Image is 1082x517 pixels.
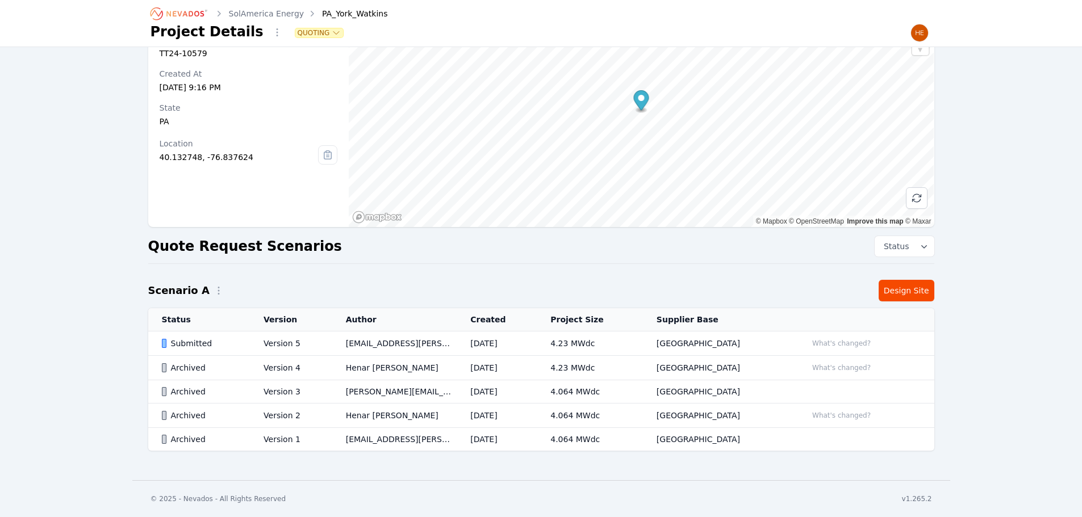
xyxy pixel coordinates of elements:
[162,410,245,421] div: Archived
[905,217,931,225] a: Maxar
[162,362,245,373] div: Archived
[332,331,457,356] td: [EMAIL_ADDRESS][PERSON_NAME][DOMAIN_NAME]
[847,217,903,225] a: Improve this map
[643,403,793,428] td: [GEOGRAPHIC_DATA]
[537,428,643,451] td: 4.064 MWdc
[148,428,934,451] tr: ArchivedVersion 1[EMAIL_ADDRESS][PERSON_NAME][DOMAIN_NAME][DATE]4.064 MWdc[GEOGRAPHIC_DATA]
[457,331,537,356] td: [DATE]
[912,39,929,55] span: Reset bearing to north
[250,428,332,451] td: Version 1
[160,82,338,93] div: [DATE] 9:16 PM
[643,356,793,380] td: [GEOGRAPHIC_DATA]
[807,409,876,422] button: What's changed?
[148,308,250,331] th: Status
[807,362,876,374] button: What's changed?
[457,428,537,451] td: [DATE]
[756,217,787,225] a: Mapbox
[148,237,342,255] h2: Quote Request Scenarios
[807,337,876,350] button: What's changed?
[160,152,319,163] div: 40.132748, -76.837624
[250,403,332,428] td: Version 2
[148,380,934,403] tr: ArchivedVersion 3[PERSON_NAME][EMAIL_ADDRESS][DOMAIN_NAME][DATE]4.064 MWdc[GEOGRAPHIC_DATA]
[332,428,457,451] td: [EMAIL_ADDRESS][PERSON_NAME][DOMAIN_NAME]
[148,356,934,380] tr: ArchivedVersion 4Henar [PERSON_NAME][DATE]4.23 MWdc[GEOGRAPHIC_DATA]What's changed?
[151,494,286,503] div: © 2025 - Nevados - All Rights Reserved
[148,283,210,299] h2: Scenario A
[352,211,402,224] a: Mapbox homepage
[332,308,457,331] th: Author
[789,217,844,225] a: OpenStreetMap
[537,356,643,380] td: 4.23 MWdc
[250,308,332,331] th: Version
[643,308,793,331] th: Supplier Base
[151,5,388,23] nav: Breadcrumb
[537,380,643,403] td: 4.064 MWdc
[160,48,338,59] div: TT24-10579
[332,380,457,403] td: [PERSON_NAME][EMAIL_ADDRESS][DOMAIN_NAME]
[634,90,649,114] div: Map marker
[162,338,245,349] div: Submitted
[902,494,932,503] div: v1.265.2
[306,8,387,19] div: PA_York_Watkins
[537,403,643,428] td: 4.064 MWdc
[643,380,793,403] td: [GEOGRAPHIC_DATA]
[537,308,643,331] th: Project Size
[250,356,332,380] td: Version 4
[160,102,338,114] div: State
[643,428,793,451] td: [GEOGRAPHIC_DATA]
[457,308,537,331] th: Created
[332,356,457,380] td: Henar [PERSON_NAME]
[537,331,643,356] td: 4.23 MWdc
[879,280,934,301] a: Design Site
[295,28,344,37] button: Quoting
[457,380,537,403] td: [DATE]
[250,331,332,356] td: Version 5
[643,331,793,356] td: [GEOGRAPHIC_DATA]
[457,403,537,428] td: [DATE]
[457,356,537,380] td: [DATE]
[148,331,934,356] tr: SubmittedVersion 5[EMAIL_ADDRESS][PERSON_NAME][DOMAIN_NAME][DATE]4.23 MWdc[GEOGRAPHIC_DATA]What's...
[151,23,264,41] h1: Project Details
[879,241,909,252] span: Status
[250,380,332,403] td: Version 3
[162,434,245,445] div: Archived
[160,138,319,149] div: Location
[162,386,245,397] div: Archived
[332,403,457,428] td: Henar [PERSON_NAME]
[875,236,934,257] button: Status
[910,24,929,42] img: Henar Luque
[148,403,934,428] tr: ArchivedVersion 2Henar [PERSON_NAME][DATE]4.064 MWdc[GEOGRAPHIC_DATA]What's changed?
[160,68,338,79] div: Created At
[229,8,304,19] a: SolAmerica Energy
[160,116,338,127] div: PA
